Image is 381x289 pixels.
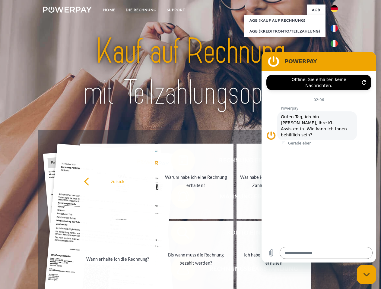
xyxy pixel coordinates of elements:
[43,7,92,13] img: logo-powerpay-white.svg
[162,173,230,189] div: Warum habe ich eine Rechnung erhalten?
[58,29,323,115] img: title-powerpay_de.svg
[240,251,308,267] div: Ich habe nur eine Teillieferung erhalten
[84,255,152,263] div: Wann erhalte ich die Rechnung?
[244,26,325,37] a: AGB (Kreditkonto/Teilzahlung)
[244,15,325,26] a: AGB (Kauf auf Rechnung)
[331,40,338,47] img: it
[262,52,376,263] iframe: Messaging-Fenster
[84,177,152,185] div: zurück
[121,5,162,15] a: DIE RECHNUNG
[307,5,325,15] a: agb
[331,5,338,12] img: de
[357,265,376,284] iframe: Schaltfläche zum Öffnen des Messaging-Fensters; Konversation läuft
[240,173,308,189] div: Was habe ich noch offen, ist meine Zahlung eingegangen?
[98,5,121,15] a: Home
[331,25,338,32] img: fr
[237,144,312,219] a: Was habe ich noch offen, ist meine Zahlung eingegangen?
[162,5,190,15] a: SUPPORT
[162,251,230,267] div: Bis wann muss die Rechnung bezahlt werden?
